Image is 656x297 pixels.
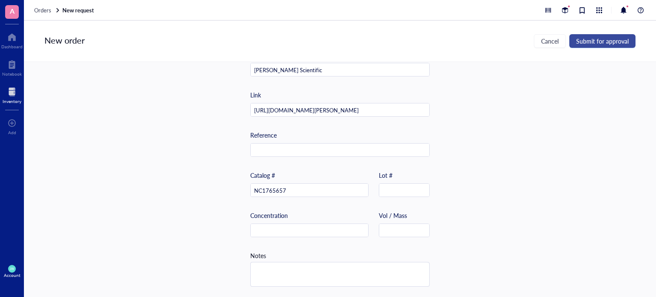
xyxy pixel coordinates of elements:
span: Cancel [541,38,559,44]
div: Concentration [250,211,288,220]
div: Dashboard [1,44,23,49]
a: Dashboard [1,30,23,49]
span: Orders [34,6,51,14]
span: A [10,6,15,16]
div: Account [4,273,20,278]
span: Submit for approval [576,38,629,44]
div: Vol / Mass [379,211,407,220]
div: Reference [250,130,277,140]
span: JW [10,267,14,271]
a: New request [62,6,96,14]
button: Cancel [534,34,566,48]
a: Orders [34,6,61,14]
div: New order [44,34,85,48]
div: Add [8,130,16,135]
a: Notebook [2,58,22,76]
div: Catalog # [250,171,275,180]
button: Submit for approval [569,34,635,48]
div: Notebook [2,71,22,76]
div: Lot # [379,171,392,180]
div: Notes [250,251,266,260]
a: Inventory [3,85,21,104]
div: Inventory [3,99,21,104]
div: Link [250,90,261,100]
